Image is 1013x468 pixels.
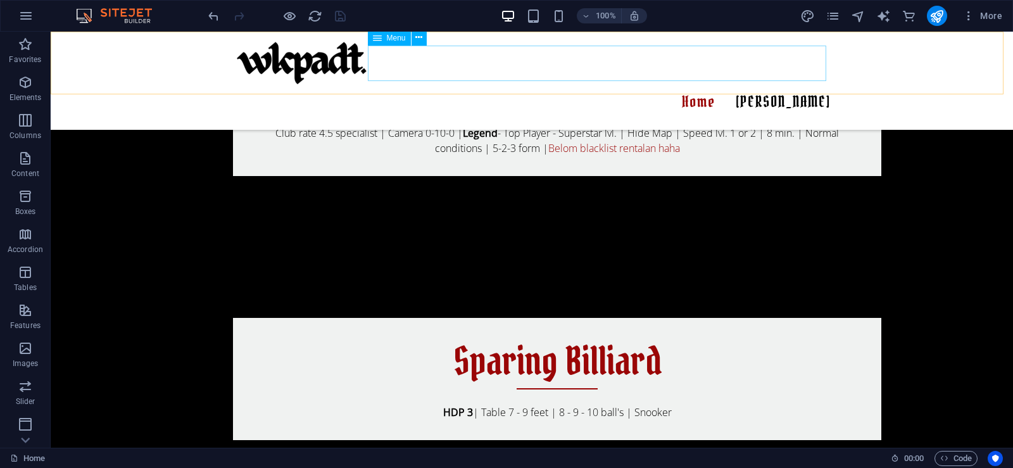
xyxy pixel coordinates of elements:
[9,130,41,141] p: Columns
[962,9,1002,22] span: More
[10,320,41,331] p: Features
[851,8,866,23] button: navigator
[9,54,41,65] p: Favorites
[826,9,840,23] i: Pages (Ctrl+Alt+S)
[206,8,221,23] button: undo
[11,168,39,179] p: Content
[929,9,944,23] i: Publish
[940,451,972,466] span: Code
[629,10,640,22] i: On resize automatically adjust zoom level to fit chosen device.
[904,451,924,466] span: 00 00
[851,9,865,23] i: Navigator
[387,34,406,42] span: Menu
[8,244,43,255] p: Accordion
[891,451,924,466] h6: Session time
[913,453,915,463] span: :
[800,9,815,23] i: Design (Ctrl+Alt+Y)
[16,396,35,407] p: Slider
[577,8,622,23] button: 100%
[307,8,322,23] button: reload
[876,8,891,23] button: text_generator
[876,9,891,23] i: AI Writer
[596,8,616,23] h6: 100%
[988,451,1003,466] button: Usercentrics
[957,6,1007,26] button: More
[206,9,221,23] i: Undo: Change link (Ctrl+Z)
[13,358,39,369] p: Images
[800,8,815,23] button: design
[934,451,978,466] button: Code
[15,206,36,217] p: Boxes
[14,282,37,293] p: Tables
[826,8,841,23] button: pages
[902,8,917,23] button: commerce
[9,92,42,103] p: Elements
[927,6,947,26] button: publish
[282,8,297,23] button: Click here to leave preview mode and continue editing
[73,8,168,23] img: Editor Logo
[902,9,916,23] i: Commerce
[10,451,45,466] a: Click to cancel selection. Double-click to open Pages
